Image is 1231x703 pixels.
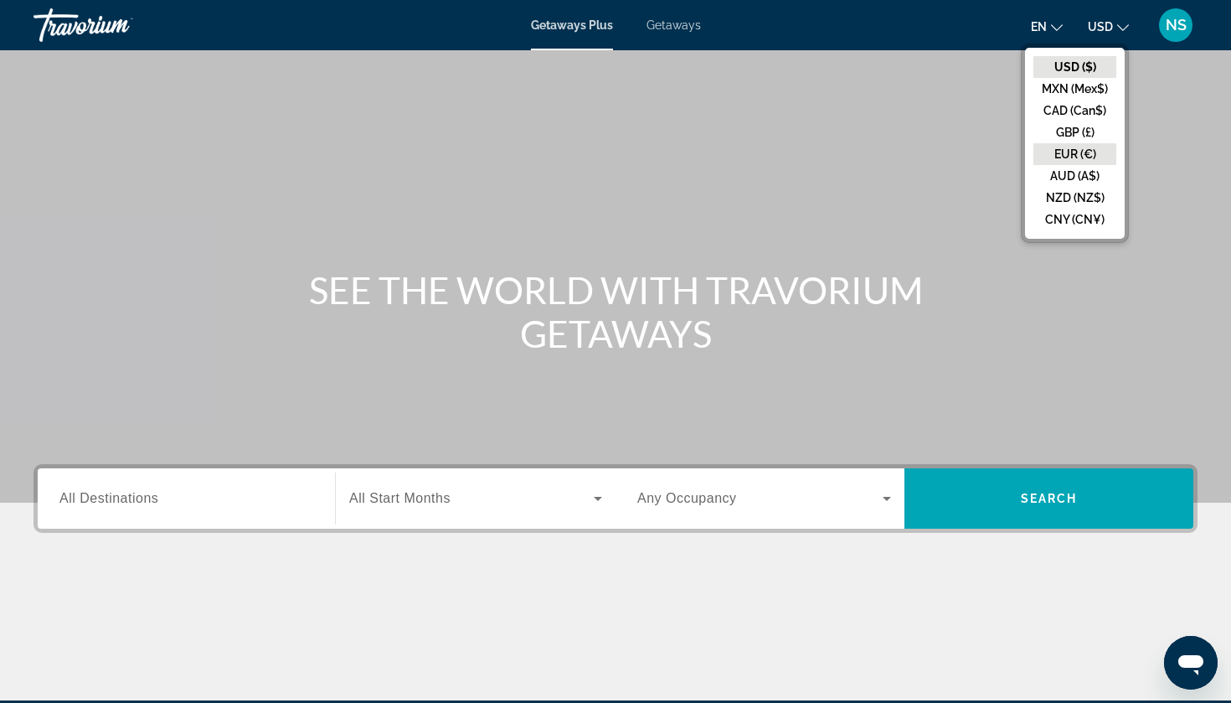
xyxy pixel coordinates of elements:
span: NS [1166,17,1187,34]
button: GBP (£) [1033,121,1116,143]
div: Search widget [38,468,1193,529]
a: Travorium [33,3,201,47]
button: User Menu [1154,8,1198,43]
button: CAD (Can$) [1033,100,1116,121]
button: CNY (CN¥) [1033,209,1116,230]
button: Search [904,468,1193,529]
a: Getaways Plus [531,18,613,32]
button: NZD (NZ$) [1033,187,1116,209]
span: Any Occupancy [637,491,737,505]
h1: SEE THE WORLD WITH TRAVORIUM GETAWAYS [301,268,930,355]
button: EUR (€) [1033,143,1116,165]
iframe: Bouton de lancement de la fenêtre de messagerie [1164,636,1218,690]
span: en [1031,20,1047,34]
span: All Start Months [349,491,451,505]
button: USD ($) [1033,56,1116,78]
button: Change currency [1088,14,1129,39]
span: USD [1088,20,1113,34]
a: Getaways [646,18,701,32]
span: Search [1021,492,1078,505]
span: All Destinations [59,491,158,505]
button: MXN (Mex$) [1033,78,1116,100]
button: AUD (A$) [1033,165,1116,187]
button: Change language [1031,14,1063,39]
